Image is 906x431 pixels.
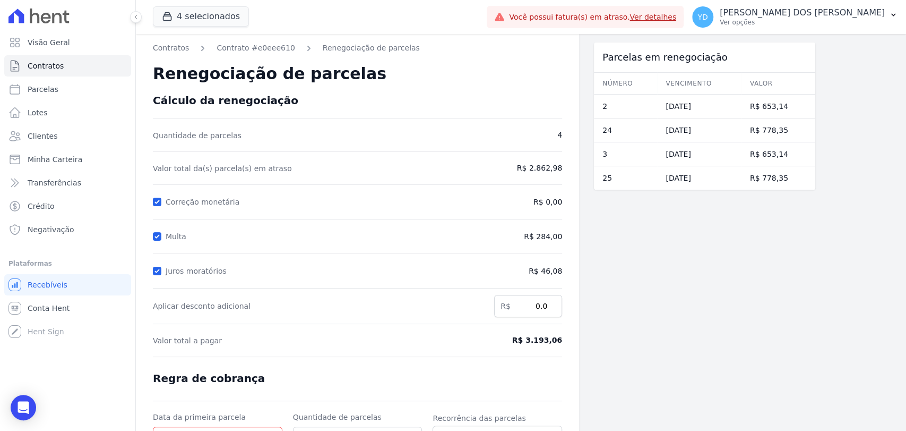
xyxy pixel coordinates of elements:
[720,7,885,18] p: [PERSON_NAME] DOS [PERSON_NAME]
[468,130,562,141] span: 4
[468,163,562,174] span: R$ 2.862,98
[4,219,131,240] a: Negativação
[28,178,81,188] span: Transferências
[153,335,457,346] span: Valor total a pagar
[166,232,191,241] label: Multa
[323,43,420,54] a: Renegociação de parcelas
[720,18,885,27] p: Ver opções
[509,12,676,23] span: Você possui fatura(s) em atraso.
[594,73,657,95] th: Número
[153,6,249,27] button: 4 selecionados
[4,149,131,170] a: Minha Carteira
[153,301,484,311] label: Aplicar desconto adicional
[153,43,189,54] a: Contratos
[594,119,657,142] td: 24
[28,224,74,235] span: Negativação
[697,13,707,21] span: YD
[657,166,741,190] td: [DATE]
[153,163,457,174] span: Valor total da(s) parcela(s) em atraso
[629,13,676,21] a: Ver detalhes
[433,413,562,424] label: Recorrência das parcelas
[594,95,657,119] td: 2
[28,154,82,165] span: Minha Carteira
[293,412,422,422] label: Quantidade de parcelas
[153,130,457,141] span: Quantidade de parcelas
[28,107,48,118] span: Lotes
[166,267,231,275] label: Juros moratórios
[4,196,131,217] a: Crédito
[28,201,55,212] span: Crédito
[153,94,298,107] span: Cálculo da renegociação
[153,412,282,422] label: Data da primeira parcela
[11,395,36,420] div: Open Intercom Messenger
[28,37,70,48] span: Visão Geral
[153,372,265,385] span: Regra de cobrança
[28,131,57,141] span: Clientes
[153,43,562,54] nav: Breadcrumb
[4,55,131,77] a: Contratos
[28,84,58,95] span: Parcelas
[28,61,64,71] span: Contratos
[657,142,741,166] td: [DATE]
[741,142,815,166] td: R$ 653,14
[468,266,562,277] span: R$ 46,08
[4,125,131,147] a: Clientes
[4,298,131,319] a: Conta Hent
[594,166,657,190] td: 25
[741,119,815,142] td: R$ 778,35
[594,43,815,72] div: Parcelas em renegociação
[153,64,386,83] span: Renegociação de parcelas
[657,95,741,119] td: [DATE]
[741,73,815,95] th: Valor
[4,102,131,123] a: Lotes
[4,32,131,53] a: Visão Geral
[166,198,244,206] label: Correção monetária
[468,335,562,346] span: R$ 3.193,06
[741,95,815,119] td: R$ 653,14
[8,257,127,270] div: Plataformas
[657,119,741,142] td: [DATE]
[28,303,70,314] span: Conta Hent
[4,79,131,100] a: Parcelas
[594,142,657,166] td: 3
[684,2,906,32] button: YD [PERSON_NAME] DOS [PERSON_NAME] Ver opções
[217,43,295,54] a: Contrato #e0eee610
[468,231,562,242] span: R$ 284,00
[657,73,741,95] th: Vencimento
[533,197,562,208] span: R$ 0,00
[741,166,815,190] td: R$ 778,35
[4,274,131,295] a: Recebíveis
[4,172,131,193] a: Transferências
[28,280,67,290] span: Recebíveis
